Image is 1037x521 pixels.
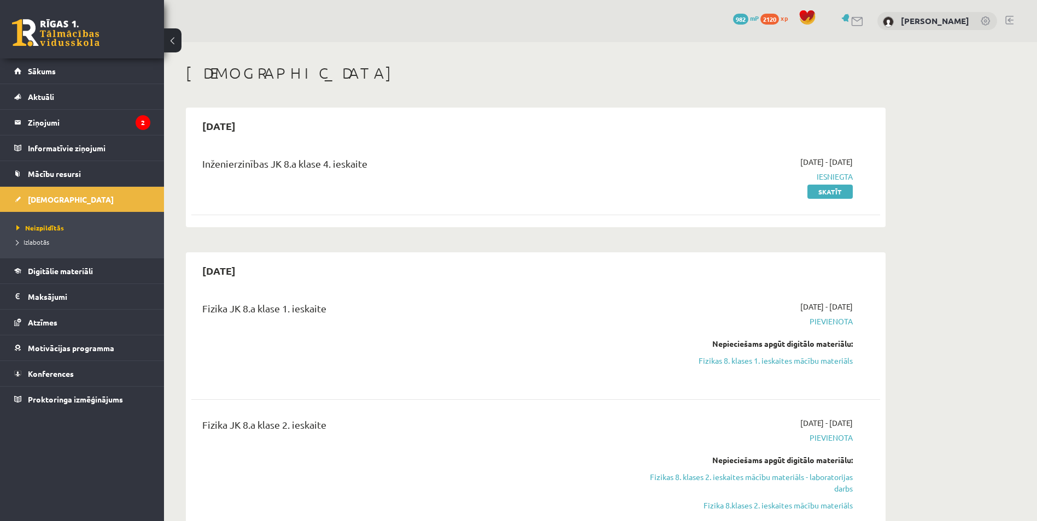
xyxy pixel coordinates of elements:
[28,194,114,204] span: [DEMOGRAPHIC_DATA]
[28,135,150,161] legend: Informatīvie ziņojumi
[16,223,64,232] span: Neizpildītās
[800,156,853,168] span: [DATE] - [DATE]
[16,223,153,233] a: Neizpildītās
[647,338,853,350] div: Nepieciešams apgūt digitālo materiālu:
[800,417,853,429] span: [DATE] - [DATE]
[28,369,74,378] span: Konferences
[28,317,57,327] span: Atzīmes
[202,156,630,176] div: Inženierzinības JK 8.a klase 4. ieskaite
[807,185,853,199] a: Skatīt
[647,500,853,511] a: Fizika 8.klases 2. ieskaites mācību materiāls
[647,432,853,443] span: Pievienota
[28,92,54,102] span: Aktuāli
[186,64,886,82] h1: [DEMOGRAPHIC_DATA]
[202,417,630,437] div: Fizika JK 8.a klase 2. ieskaite
[28,394,123,404] span: Proktoringa izmēģinājums
[14,284,150,309] a: Maksājumi
[28,169,81,179] span: Mācību resursi
[16,237,153,247] a: Izlabotās
[14,58,150,84] a: Sākums
[28,66,56,76] span: Sākums
[28,284,150,309] legend: Maksājumi
[12,19,99,46] a: Rīgas 1. Tālmācības vidusskola
[733,14,759,22] a: 982 mP
[28,266,93,276] span: Digitālie materiāli
[14,258,150,283] a: Digitālie materiāli
[800,301,853,312] span: [DATE] - [DATE]
[883,16,894,27] img: Marta Grāve
[14,84,150,109] a: Aktuāli
[202,301,630,321] div: Fizika JK 8.a klase 1. ieskaite
[647,454,853,466] div: Nepieciešams apgūt digitālo materiālu:
[14,310,150,335] a: Atzīmes
[733,14,748,25] span: 982
[760,14,779,25] span: 2120
[647,171,853,182] span: Iesniegta
[14,361,150,386] a: Konferences
[191,258,247,283] h2: [DATE]
[14,187,150,212] a: [DEMOGRAPHIC_DATA]
[28,110,150,135] legend: Ziņojumi
[14,135,150,161] a: Informatīvie ziņojumi
[136,115,150,130] i: 2
[647,471,853,494] a: Fizikas 8. klases 2. ieskaites mācību materiāls - laboratorijas darbs
[28,343,114,353] span: Motivācijas programma
[14,110,150,135] a: Ziņojumi2
[647,355,853,366] a: Fizikas 8. klases 1. ieskaites mācību materiāls
[191,113,247,139] h2: [DATE]
[901,15,969,26] a: [PERSON_NAME]
[16,238,49,246] span: Izlabotās
[14,387,150,412] a: Proktoringa izmēģinājums
[14,161,150,186] a: Mācību resursi
[14,335,150,360] a: Motivācijas programma
[760,14,793,22] a: 2120 xp
[781,14,788,22] span: xp
[750,14,759,22] span: mP
[647,316,853,327] span: Pievienota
